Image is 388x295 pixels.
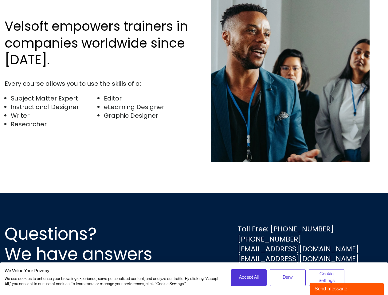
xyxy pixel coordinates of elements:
p: We use cookies to enhance your browsing experience, serve personalized content, and analyze our t... [5,276,222,287]
span: Accept All [239,274,259,281]
div: Every course allows you to use the skills of a: [5,79,191,88]
h2: Questions? We have answers [5,224,174,264]
div: Toll Free: [PHONE_NUMBER] [PHONE_NUMBER] [EMAIL_ADDRESS][DOMAIN_NAME] [EMAIL_ADDRESS][DOMAIN_NAME] [238,224,359,264]
li: Writer [11,111,98,120]
button: Accept all cookies [231,269,267,286]
li: Researcher [11,120,98,128]
li: Instructional Designer [11,103,98,111]
li: Editor [104,94,191,103]
h2: We Value Your Privacy [5,268,222,274]
button: Deny all cookies [270,269,306,286]
iframe: chat widget [310,281,385,295]
li: Subject Matter Expert [11,94,98,103]
li: Graphic Designer [104,111,191,120]
li: eLearning Designer [104,103,191,111]
h2: Velsoft empowers trainers in companies worldwide since [DATE]. [5,18,191,69]
span: Deny [283,274,293,281]
span: Cookie Settings [313,271,341,285]
button: Adjust cookie preferences [309,269,345,286]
